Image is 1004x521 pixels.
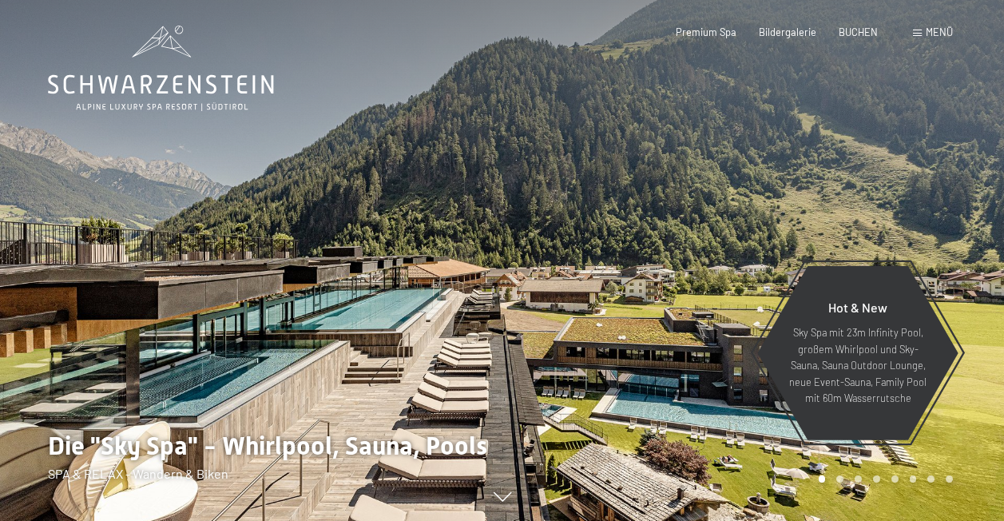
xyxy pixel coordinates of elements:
a: Bildergalerie [759,26,816,38]
a: BUCHEN [839,26,878,38]
div: Carousel Page 6 [910,475,917,483]
div: Carousel Pagination [813,475,953,483]
div: Carousel Page 4 [873,475,880,483]
div: Carousel Page 7 [927,475,935,483]
div: Carousel Page 3 [855,475,862,483]
div: Carousel Page 5 [891,475,899,483]
span: Menü [926,26,953,38]
a: Premium Spa [676,26,736,38]
div: Carousel Page 8 [946,475,953,483]
span: Hot & New [828,300,887,315]
div: Carousel Page 1 (Current Slide) [819,475,826,483]
div: Carousel Page 2 [836,475,843,483]
a: Hot & New Sky Spa mit 23m Infinity Pool, großem Whirlpool und Sky-Sauna, Sauna Outdoor Lounge, ne... [756,265,959,441]
p: Sky Spa mit 23m Infinity Pool, großem Whirlpool und Sky-Sauna, Sauna Outdoor Lounge, neue Event-S... [788,324,927,406]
